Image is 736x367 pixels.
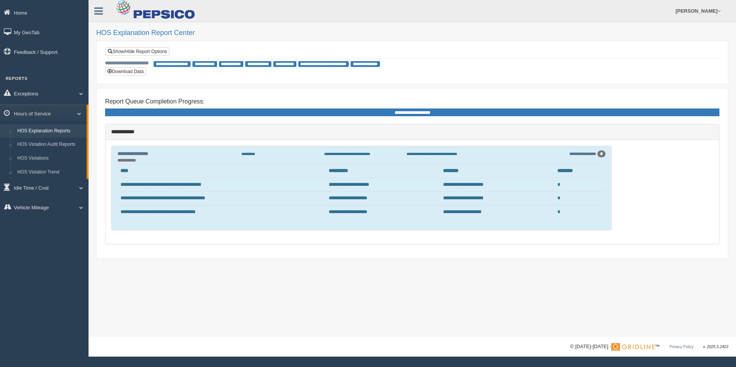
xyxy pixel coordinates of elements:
[14,138,87,152] a: HOS Violation Audit Reports
[14,152,87,165] a: HOS Violations
[669,345,693,349] a: Privacy Policy
[96,29,728,37] h2: HOS Explanation Report Center
[570,343,728,351] div: © [DATE]-[DATE] - ™
[105,47,169,56] a: Show/Hide Report Options
[14,124,87,138] a: HOS Explanation Reports
[14,165,87,179] a: HOS Violation Trend
[703,345,728,349] span: v. 2025.5.2403
[105,98,719,105] h4: Report Queue Completion Progress:
[105,67,146,76] button: Download Data
[611,343,655,351] img: Gridline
